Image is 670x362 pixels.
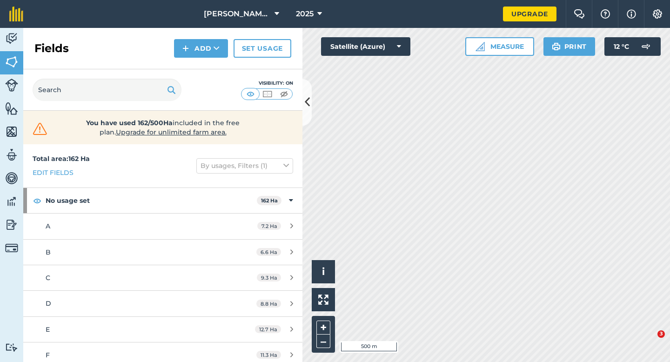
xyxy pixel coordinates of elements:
div: No usage set162 Ha [23,188,302,213]
a: D8.8 Ha [23,291,302,316]
button: Add [174,39,228,58]
a: You have used 162/500Haincluded in the free plan.Upgrade for unlimited farm area. [31,118,295,137]
span: i [322,266,325,277]
strong: 162 Ha [261,197,278,204]
span: 2025 [296,8,314,20]
img: svg+xml;base64,PHN2ZyB4bWxucz0iaHR0cDovL3d3dy53My5vcmcvMjAwMC9zdmciIHdpZHRoPSI1MCIgaGVpZ2h0PSI0MC... [245,89,256,99]
span: C [46,274,50,282]
span: 7.2 Ha [257,222,281,230]
span: Upgrade for unlimited farm area. [116,128,227,136]
span: 8.8 Ha [256,300,281,308]
span: B [46,248,51,256]
img: fieldmargin Logo [9,7,23,21]
img: svg+xml;base64,PD94bWwgdmVyc2lvbj0iMS4wIiBlbmNvZGluZz0idXRmLTgiPz4KPCEtLSBHZW5lcmF0b3I6IEFkb2JlIE... [5,218,18,232]
span: 3 [657,330,665,338]
button: 12 °C [604,37,661,56]
img: svg+xml;base64,PD94bWwgdmVyc2lvbj0iMS4wIiBlbmNvZGluZz0idXRmLTgiPz4KPCEtLSBHZW5lcmF0b3I6IEFkb2JlIE... [5,343,18,352]
span: 11.3 Ha [256,351,281,359]
span: [PERSON_NAME] & Sons [204,8,271,20]
img: A question mark icon [600,9,611,19]
img: svg+xml;base64,PHN2ZyB4bWxucz0iaHR0cDovL3d3dy53My5vcmcvMjAwMC9zdmciIHdpZHRoPSI1MCIgaGVpZ2h0PSI0MC... [278,89,290,99]
img: svg+xml;base64,PHN2ZyB4bWxucz0iaHR0cDovL3d3dy53My5vcmcvMjAwMC9zdmciIHdpZHRoPSIxOCIgaGVpZ2h0PSIyNC... [33,195,41,206]
img: svg+xml;base64,PHN2ZyB4bWxucz0iaHR0cDovL3d3dy53My5vcmcvMjAwMC9zdmciIHdpZHRoPSIxOSIgaGVpZ2h0PSIyNC... [552,41,561,52]
button: i [312,260,335,283]
img: svg+xml;base64,PHN2ZyB4bWxucz0iaHR0cDovL3d3dy53My5vcmcvMjAwMC9zdmciIHdpZHRoPSI1NiIgaGVpZ2h0PSI2MC... [5,125,18,139]
input: Search [33,79,181,101]
img: svg+xml;base64,PD94bWwgdmVyc2lvbj0iMS4wIiBlbmNvZGluZz0idXRmLTgiPz4KPCEtLSBHZW5lcmF0b3I6IEFkb2JlIE... [636,37,655,56]
img: svg+xml;base64,PHN2ZyB4bWxucz0iaHR0cDovL3d3dy53My5vcmcvMjAwMC9zdmciIHdpZHRoPSIzMiIgaGVpZ2h0PSIzMC... [31,122,49,136]
button: By usages, Filters (1) [196,158,293,173]
img: A cog icon [652,9,663,19]
strong: Total area : 162 Ha [33,154,90,163]
iframe: Intercom live chat [638,330,661,353]
button: Measure [465,37,534,56]
a: Upgrade [503,7,556,21]
img: svg+xml;base64,PHN2ZyB4bWxucz0iaHR0cDovL3d3dy53My5vcmcvMjAwMC9zdmciIHdpZHRoPSIxNyIgaGVpZ2h0PSIxNy... [627,8,636,20]
img: svg+xml;base64,PHN2ZyB4bWxucz0iaHR0cDovL3d3dy53My5vcmcvMjAwMC9zdmciIHdpZHRoPSI1NiIgaGVpZ2h0PSI2MC... [5,101,18,115]
h2: Fields [34,41,69,56]
img: svg+xml;base64,PHN2ZyB4bWxucz0iaHR0cDovL3d3dy53My5vcmcvMjAwMC9zdmciIHdpZHRoPSIxNCIgaGVpZ2h0PSIyNC... [182,43,189,54]
span: 12.7 Ha [255,325,281,333]
img: svg+xml;base64,PD94bWwgdmVyc2lvbj0iMS4wIiBlbmNvZGluZz0idXRmLTgiPz4KPCEtLSBHZW5lcmF0b3I6IEFkb2JlIE... [5,79,18,92]
span: 12 ° C [614,37,629,56]
a: B6.6 Ha [23,240,302,265]
img: svg+xml;base64,PHN2ZyB4bWxucz0iaHR0cDovL3d3dy53My5vcmcvMjAwMC9zdmciIHdpZHRoPSI1NiIgaGVpZ2h0PSI2MC... [5,55,18,69]
img: svg+xml;base64,PHN2ZyB4bWxucz0iaHR0cDovL3d3dy53My5vcmcvMjAwMC9zdmciIHdpZHRoPSIxOSIgaGVpZ2h0PSIyNC... [167,84,176,95]
span: 9.3 Ha [257,274,281,282]
img: svg+xml;base64,PD94bWwgdmVyc2lvbj0iMS4wIiBlbmNvZGluZz0idXRmLTgiPz4KPCEtLSBHZW5lcmF0b3I6IEFkb2JlIE... [5,194,18,208]
button: Print [543,37,596,56]
img: svg+xml;base64,PD94bWwgdmVyc2lvbj0iMS4wIiBlbmNvZGluZz0idXRmLTgiPz4KPCEtLSBHZW5lcmF0b3I6IEFkb2JlIE... [5,171,18,185]
img: svg+xml;base64,PD94bWwgdmVyc2lvbj0iMS4wIiBlbmNvZGluZz0idXRmLTgiPz4KPCEtLSBHZW5lcmF0b3I6IEFkb2JlIE... [5,32,18,46]
span: F [46,351,50,359]
span: 6.6 Ha [256,248,281,256]
img: svg+xml;base64,PHN2ZyB4bWxucz0iaHR0cDovL3d3dy53My5vcmcvMjAwMC9zdmciIHdpZHRoPSI1MCIgaGVpZ2h0PSI0MC... [261,89,273,99]
img: Ruler icon [476,42,485,51]
a: A7.2 Ha [23,214,302,239]
strong: No usage set [46,188,257,213]
div: Visibility: On [241,80,293,87]
a: Edit fields [33,168,74,178]
a: C9.3 Ha [23,265,302,290]
span: included in the free plan . [64,118,262,137]
img: svg+xml;base64,PD94bWwgdmVyc2lvbj0iMS4wIiBlbmNvZGluZz0idXRmLTgiPz4KPCEtLSBHZW5lcmF0b3I6IEFkb2JlIE... [5,148,18,162]
button: – [316,335,330,348]
a: E12.7 Ha [23,317,302,342]
span: D [46,299,51,308]
strong: You have used 162/500Ha [86,119,173,127]
button: + [316,321,330,335]
img: svg+xml;base64,PD94bWwgdmVyc2lvbj0iMS4wIiBlbmNvZGluZz0idXRmLTgiPz4KPCEtLSBHZW5lcmF0b3I6IEFkb2JlIE... [5,241,18,255]
img: Four arrows, one pointing top left, one top right, one bottom right and the last bottom left [318,295,328,305]
span: E [46,325,50,334]
button: Satellite (Azure) [321,37,410,56]
img: Two speech bubbles overlapping with the left bubble in the forefront [574,9,585,19]
a: Set usage [234,39,291,58]
span: A [46,222,50,230]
